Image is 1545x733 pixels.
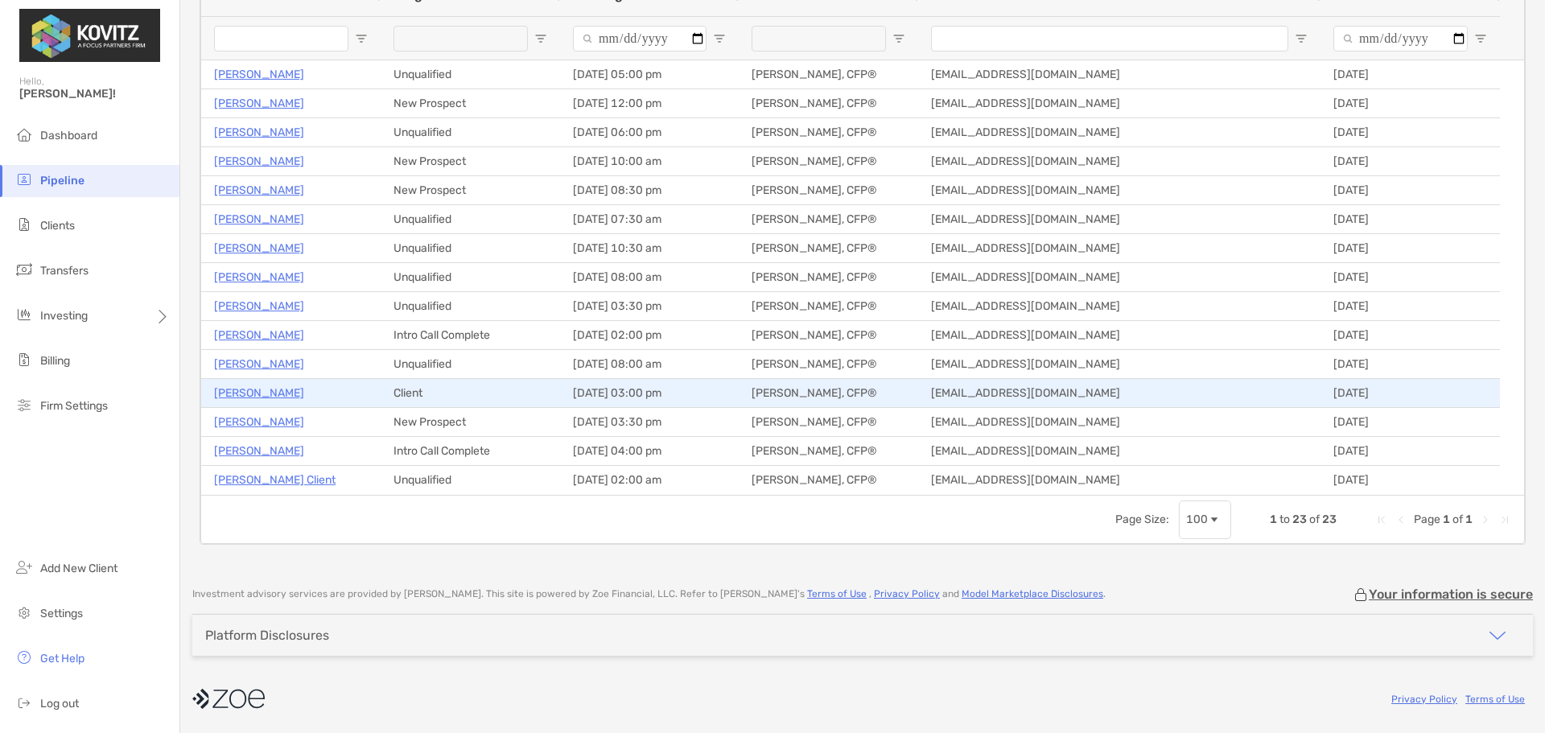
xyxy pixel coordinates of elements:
[381,408,560,436] div: New Prospect
[807,588,867,599] a: Terms of Use
[205,628,329,643] div: Platform Disclosures
[14,558,34,577] img: add_new_client icon
[918,60,1320,89] div: [EMAIL_ADDRESS][DOMAIN_NAME]
[560,176,739,204] div: [DATE] 08:30 pm
[1488,626,1507,645] img: icon arrow
[739,234,918,262] div: [PERSON_NAME], CFP®
[381,118,560,146] div: Unqualified
[1465,513,1473,526] span: 1
[40,399,108,413] span: Firm Settings
[739,176,918,204] div: [PERSON_NAME], CFP®
[19,87,170,101] span: [PERSON_NAME]!
[14,603,34,622] img: settings icon
[1320,437,1500,465] div: [DATE]
[918,379,1320,407] div: [EMAIL_ADDRESS][DOMAIN_NAME]
[40,219,75,233] span: Clients
[14,693,34,712] img: logout icon
[1320,176,1500,204] div: [DATE]
[214,383,304,403] a: [PERSON_NAME]
[40,129,97,142] span: Dashboard
[560,379,739,407] div: [DATE] 03:00 pm
[355,32,368,45] button: Open Filter Menu
[192,681,265,717] img: company logo
[560,466,739,494] div: [DATE] 02:00 am
[560,205,739,233] div: [DATE] 07:30 am
[381,321,560,349] div: Intro Call Complete
[381,205,560,233] div: Unqualified
[214,151,304,171] p: [PERSON_NAME]
[14,395,34,414] img: firm-settings icon
[918,176,1320,204] div: [EMAIL_ADDRESS][DOMAIN_NAME]
[40,309,88,323] span: Investing
[214,180,304,200] a: [PERSON_NAME]
[381,466,560,494] div: Unqualified
[1498,513,1511,526] div: Last Page
[214,64,304,84] a: [PERSON_NAME]
[1320,292,1500,320] div: [DATE]
[40,697,79,710] span: Log out
[1186,513,1208,526] div: 100
[1320,408,1500,436] div: [DATE]
[1465,694,1525,705] a: Terms of Use
[918,437,1320,465] div: [EMAIL_ADDRESS][DOMAIN_NAME]
[918,205,1320,233] div: [EMAIL_ADDRESS][DOMAIN_NAME]
[560,118,739,146] div: [DATE] 06:00 pm
[381,379,560,407] div: Client
[14,648,34,667] img: get-help icon
[534,32,547,45] button: Open Filter Menu
[1443,513,1450,526] span: 1
[192,588,1106,600] p: Investment advisory services are provided by [PERSON_NAME] . This site is powered by Zoe Financia...
[40,607,83,620] span: Settings
[19,6,160,64] img: Zoe Logo
[739,118,918,146] div: [PERSON_NAME], CFP®
[918,321,1320,349] div: [EMAIL_ADDRESS][DOMAIN_NAME]
[918,350,1320,378] div: [EMAIL_ADDRESS][DOMAIN_NAME]
[1452,513,1463,526] span: of
[14,125,34,144] img: dashboard icon
[1115,513,1169,526] div: Page Size:
[40,562,117,575] span: Add New Client
[1309,513,1320,526] span: of
[214,296,304,316] a: [PERSON_NAME]
[214,412,304,432] a: [PERSON_NAME]
[1320,89,1500,117] div: [DATE]
[214,267,304,287] a: [PERSON_NAME]
[573,26,707,51] input: Meeting Date Filter Input
[214,441,304,461] a: [PERSON_NAME]
[40,174,84,187] span: Pipeline
[381,263,560,291] div: Unqualified
[1320,205,1500,233] div: [DATE]
[214,122,304,142] a: [PERSON_NAME]
[1320,466,1500,494] div: [DATE]
[40,652,84,665] span: Get Help
[1320,118,1500,146] div: [DATE]
[1320,379,1500,407] div: [DATE]
[214,354,304,374] p: [PERSON_NAME]
[1414,513,1440,526] span: Page
[14,350,34,369] img: billing icon
[739,379,918,407] div: [PERSON_NAME], CFP®
[739,89,918,117] div: [PERSON_NAME], CFP®
[381,89,560,117] div: New Prospect
[14,170,34,189] img: pipeline icon
[560,321,739,349] div: [DATE] 02:00 pm
[40,264,89,278] span: Transfers
[14,215,34,234] img: clients icon
[1369,587,1533,602] p: Your information is secure
[1320,321,1500,349] div: [DATE]
[918,234,1320,262] div: [EMAIL_ADDRESS][DOMAIN_NAME]
[739,321,918,349] div: [PERSON_NAME], CFP®
[560,408,739,436] div: [DATE] 03:30 pm
[739,437,918,465] div: [PERSON_NAME], CFP®
[892,32,905,45] button: Open Filter Menu
[214,209,304,229] p: [PERSON_NAME]
[739,466,918,494] div: [PERSON_NAME], CFP®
